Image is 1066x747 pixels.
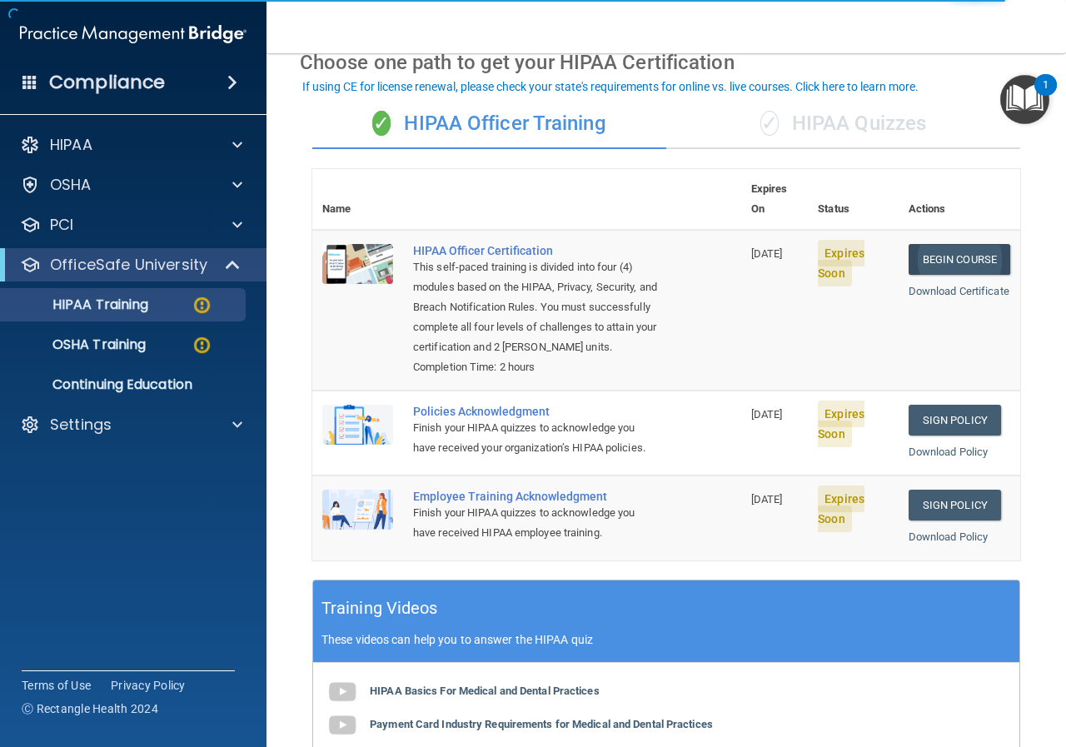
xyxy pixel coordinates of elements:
b: HIPAA Basics For Medical and Dental Practices [370,685,600,697]
img: warning-circle.0cc9ac19.png [192,295,212,316]
a: OfficeSafe University [20,255,242,275]
a: Begin Course [909,244,1010,275]
img: PMB logo [20,17,247,51]
a: Settings [20,415,242,435]
img: gray_youtube_icon.38fcd6cc.png [326,675,359,709]
div: 1 [1043,85,1049,107]
th: Name [312,169,403,230]
p: HIPAA Training [11,296,148,313]
span: ✓ [372,111,391,136]
a: PCI [20,215,242,235]
p: OSHA Training [11,336,146,353]
a: Download Certificate [909,285,1009,297]
span: [DATE] [751,247,783,260]
th: Expires On [741,169,808,230]
h5: Training Videos [321,594,438,623]
img: warning-circle.0cc9ac19.png [192,335,212,356]
b: Payment Card Industry Requirements for Medical and Dental Practices [370,718,713,730]
div: HIPAA Officer Training [312,99,666,149]
p: PCI [50,215,73,235]
p: Settings [50,415,112,435]
th: Status [808,169,898,230]
div: Finish your HIPAA quizzes to acknowledge you have received your organization’s HIPAA policies. [413,418,658,458]
iframe: Drift Widget Chat Controller [778,629,1046,695]
div: Policies Acknowledgment [413,405,658,418]
img: gray_youtube_icon.38fcd6cc.png [326,709,359,742]
div: Choose one path to get your HIPAA Certification [300,38,1033,87]
button: Open Resource Center, 1 new notification [1000,75,1049,124]
a: Terms of Use [22,677,91,694]
span: Expires Soon [818,240,864,286]
a: Download Policy [909,530,989,543]
h4: Compliance [49,71,165,94]
span: Ⓒ Rectangle Health 2024 [22,700,158,717]
a: Sign Policy [909,490,1001,520]
a: Sign Policy [909,405,1001,436]
p: HIPAA [50,135,92,155]
p: Continuing Education [11,376,238,393]
th: Actions [899,169,1020,230]
span: Expires Soon [818,486,864,532]
p: OfficeSafe University [50,255,207,275]
div: This self-paced training is divided into four (4) modules based on the HIPAA, Privacy, Security, ... [413,257,658,357]
div: Completion Time: 2 hours [413,357,658,377]
div: If using CE for license renewal, please check your state's requirements for online vs. live cours... [302,81,919,92]
span: ✓ [760,111,779,136]
a: HIPAA Officer Certification [413,244,658,257]
a: Download Policy [909,446,989,458]
p: These videos can help you to answer the HIPAA quiz [321,633,1011,646]
span: Expires Soon [818,401,864,447]
a: OSHA [20,175,242,195]
div: Employee Training Acknowledgment [413,490,658,503]
div: Finish your HIPAA quizzes to acknowledge you have received HIPAA employee training. [413,503,658,543]
a: Privacy Policy [111,677,186,694]
div: HIPAA Quizzes [666,99,1020,149]
p: OSHA [50,175,92,195]
a: HIPAA [20,135,242,155]
span: [DATE] [751,408,783,421]
span: [DATE] [751,493,783,505]
button: If using CE for license renewal, please check your state's requirements for online vs. live cours... [300,78,921,95]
